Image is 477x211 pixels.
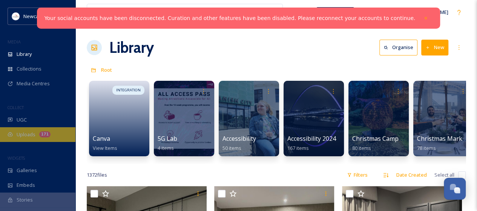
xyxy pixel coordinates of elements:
span: Galleries [17,167,37,174]
span: INTEGRATION [116,88,141,93]
span: View Items [93,145,117,151]
a: View all files [235,5,279,20]
span: COLLECT [8,105,24,110]
span: UGC [17,116,27,123]
div: Filters [343,168,371,182]
span: Accessibility [222,134,256,143]
span: Embeds [17,182,35,189]
a: [PERSON_NAME] [399,5,452,20]
span: 78 items [417,145,436,151]
a: INTEGRATIONCanvaView Items [87,77,152,156]
a: Root [101,65,112,74]
span: 4 items [158,145,174,151]
button: Organise [379,40,417,55]
button: Open Chat [444,178,466,200]
a: Accessibility 2024167 items [287,135,336,151]
span: WIDGETS [8,155,25,161]
span: 50 items [222,145,241,151]
span: Library [17,51,32,58]
span: Christmas Campaign [352,134,411,143]
span: 167 items [287,145,309,151]
span: Uploads [17,131,35,138]
span: Christmas Markets [417,134,471,143]
a: Accessibility50 items [222,135,256,151]
a: 5G Lab4 items [158,135,177,151]
span: 80 items [352,145,371,151]
a: Christmas Markets78 items [417,135,471,151]
span: Root [101,66,112,73]
span: MEDIA [8,39,21,45]
span: Accessibility 2024 [287,134,336,143]
a: Your social accounts have been disconnected. Curation and other features have been disabled. Plea... [44,14,415,22]
a: What's New [316,7,354,18]
span: Collections [17,65,41,72]
img: DqD9wEUd_400x400.jpg [12,12,20,20]
span: Canva [93,134,110,143]
div: 171 [39,131,51,137]
span: Select all [434,171,454,179]
a: Christmas Campaign80 items [352,135,411,151]
div: Date Created [393,168,431,182]
span: Media Centres [17,80,50,87]
input: Search your library [104,4,221,21]
a: Library [109,36,154,59]
span: 1372 file s [87,171,107,179]
button: New [421,40,448,55]
span: Newcastle Gateshead Initiative [23,12,93,20]
a: Organise [379,40,421,55]
span: Stories [17,196,33,203]
span: 5G Lab [158,134,177,143]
